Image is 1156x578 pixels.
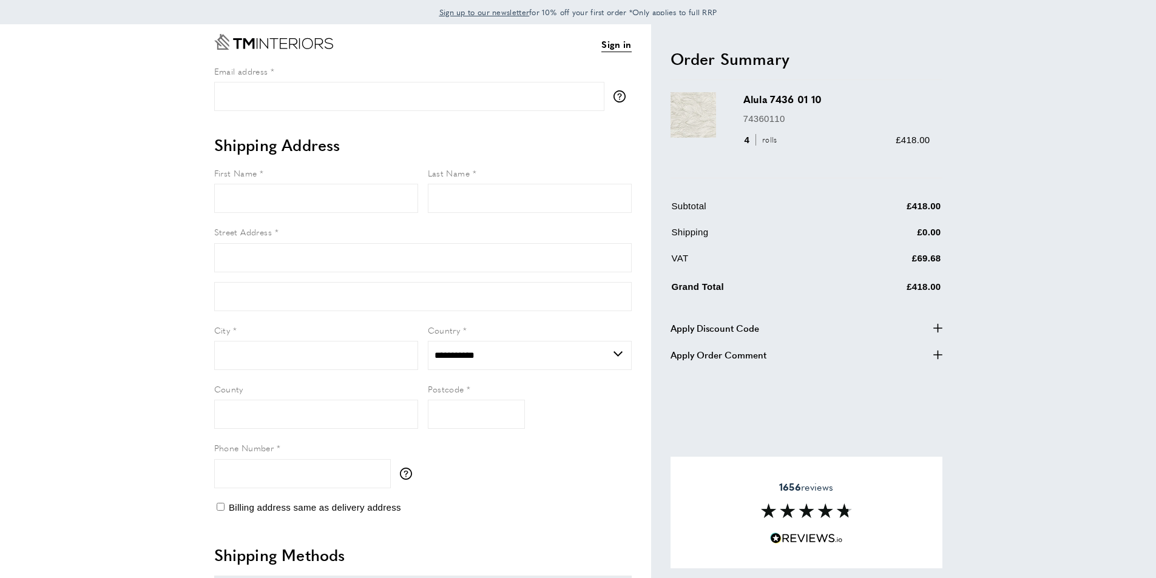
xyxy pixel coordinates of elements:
a: Go to Home page [214,34,333,50]
td: Subtotal [672,199,834,223]
p: 74360110 [743,112,930,126]
span: Country [428,324,461,336]
button: More information [613,90,632,102]
strong: 1656 [779,480,801,494]
span: City [214,324,231,336]
span: County [214,383,243,395]
td: VAT [672,251,834,275]
span: Phone Number [214,442,274,454]
span: reviews [779,481,833,493]
a: Sign up to our newsletter [439,6,530,18]
h2: Shipping Address [214,134,632,156]
span: for 10% off your first order *Only applies to full RRP [439,7,717,18]
td: £69.68 [835,251,941,275]
td: Shipping [672,225,834,249]
input: Billing address same as delivery address [217,503,225,511]
td: £418.00 [835,277,941,303]
img: Reviews section [761,503,852,518]
span: £418.00 [896,135,930,145]
a: Sign in [601,37,631,52]
span: Apply Order Comment [671,348,766,362]
span: Street Address [214,226,272,238]
img: Alula 7436 01 10 [671,92,716,138]
span: Postcode [428,383,464,395]
span: Sign up to our newsletter [439,7,530,18]
img: Reviews.io 5 stars [770,533,843,544]
span: Apply Discount Code [671,321,759,335]
span: First Name [214,167,257,179]
td: £0.00 [835,225,941,249]
td: Grand Total [672,277,834,303]
span: Last Name [428,167,470,179]
button: More information [400,468,418,480]
h2: Shipping Methods [214,544,632,566]
span: Email address [214,65,268,77]
h3: Alula 7436 01 10 [743,92,930,106]
td: £418.00 [835,199,941,223]
span: Billing address same as delivery address [229,502,401,512]
span: rolls [755,134,780,146]
div: 4 [743,133,782,147]
h2: Order Summary [671,48,942,70]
